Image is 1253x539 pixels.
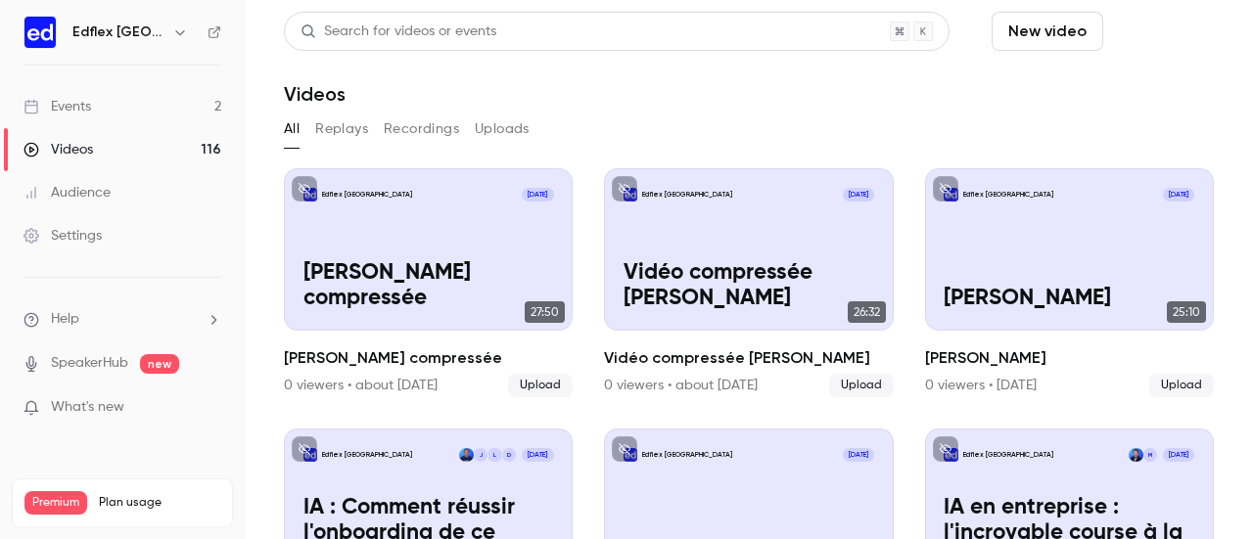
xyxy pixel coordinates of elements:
[322,190,412,200] p: Edflex [GEOGRAPHIC_DATA]
[24,17,56,48] img: Edflex France
[525,301,565,323] span: 27:50
[612,176,637,202] button: unpublished
[315,113,368,145] button: Replays
[1111,12,1214,51] button: Schedule
[72,22,164,42] h6: Edflex [GEOGRAPHIC_DATA]
[23,140,93,159] div: Videos
[23,226,102,246] div: Settings
[933,436,958,462] button: unpublished
[284,82,346,106] h1: Videos
[459,448,474,463] img: Victor Lutreau
[925,168,1214,397] li: Vidéo Carole
[51,397,124,418] span: What's new
[284,168,573,397] a: Elena Nallet compresséeEdflex [GEOGRAPHIC_DATA][DATE][PERSON_NAME] compressée27:50[PERSON_NAME] c...
[501,447,518,464] div: D
[292,176,317,202] button: unpublished
[23,309,221,330] li: help-dropdown-opener
[301,22,496,42] div: Search for videos or events
[303,260,554,312] p: [PERSON_NAME] compressée
[843,188,875,202] span: [DATE]
[284,113,300,145] button: All
[284,376,438,395] div: 0 viewers • about [DATE]
[1129,448,1143,463] img: Clément Meslin
[522,448,554,463] span: [DATE]
[829,374,894,397] span: Upload
[322,450,412,460] p: Edflex [GEOGRAPHIC_DATA]
[604,346,893,370] h2: Vidéo compressée [PERSON_NAME]
[1163,188,1195,202] span: [DATE]
[292,436,317,462] button: unpublished
[473,447,489,464] div: J
[843,448,875,463] span: [DATE]
[963,190,1053,200] p: Edflex [GEOGRAPHIC_DATA]
[487,447,503,464] div: L
[992,12,1103,51] button: New video
[604,168,893,397] li: Vidéo compressée Linda Ganassali
[508,374,573,397] span: Upload
[944,286,1194,311] p: [PERSON_NAME]
[624,260,874,312] p: Vidéo compressée [PERSON_NAME]
[198,399,221,417] iframe: Noticeable Trigger
[522,188,554,202] span: [DATE]
[925,346,1214,370] h2: [PERSON_NAME]
[23,183,111,202] div: Audience
[140,354,179,374] span: new
[848,301,886,323] span: 26:32
[604,168,893,397] a: Vidéo compressée Linda GanassaliEdflex [GEOGRAPHIC_DATA][DATE]Vidéo compressée [PERSON_NAME]26:32...
[475,113,530,145] button: Uploads
[1142,447,1159,464] div: M
[925,168,1214,397] a: Vidéo CaroleEdflex [GEOGRAPHIC_DATA][DATE][PERSON_NAME]25:10[PERSON_NAME]0 viewers • [DATE]Upload
[925,376,1037,395] div: 0 viewers • [DATE]
[24,491,87,515] span: Premium
[51,353,128,374] a: SpeakerHub
[1163,448,1195,463] span: [DATE]
[99,495,220,511] span: Plan usage
[642,190,732,200] p: Edflex [GEOGRAPHIC_DATA]
[1149,374,1214,397] span: Upload
[284,12,1214,527] section: Videos
[933,176,958,202] button: unpublished
[604,376,758,395] div: 0 viewers • about [DATE]
[23,97,91,116] div: Events
[1167,301,1206,323] span: 25:10
[51,309,79,330] span: Help
[384,113,459,145] button: Recordings
[612,436,637,462] button: unpublished
[963,450,1053,460] p: Edflex [GEOGRAPHIC_DATA]
[642,450,732,460] p: Edflex [GEOGRAPHIC_DATA]
[284,346,573,370] h2: [PERSON_NAME] compressée
[284,168,573,397] li: Elena Nallet compressée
